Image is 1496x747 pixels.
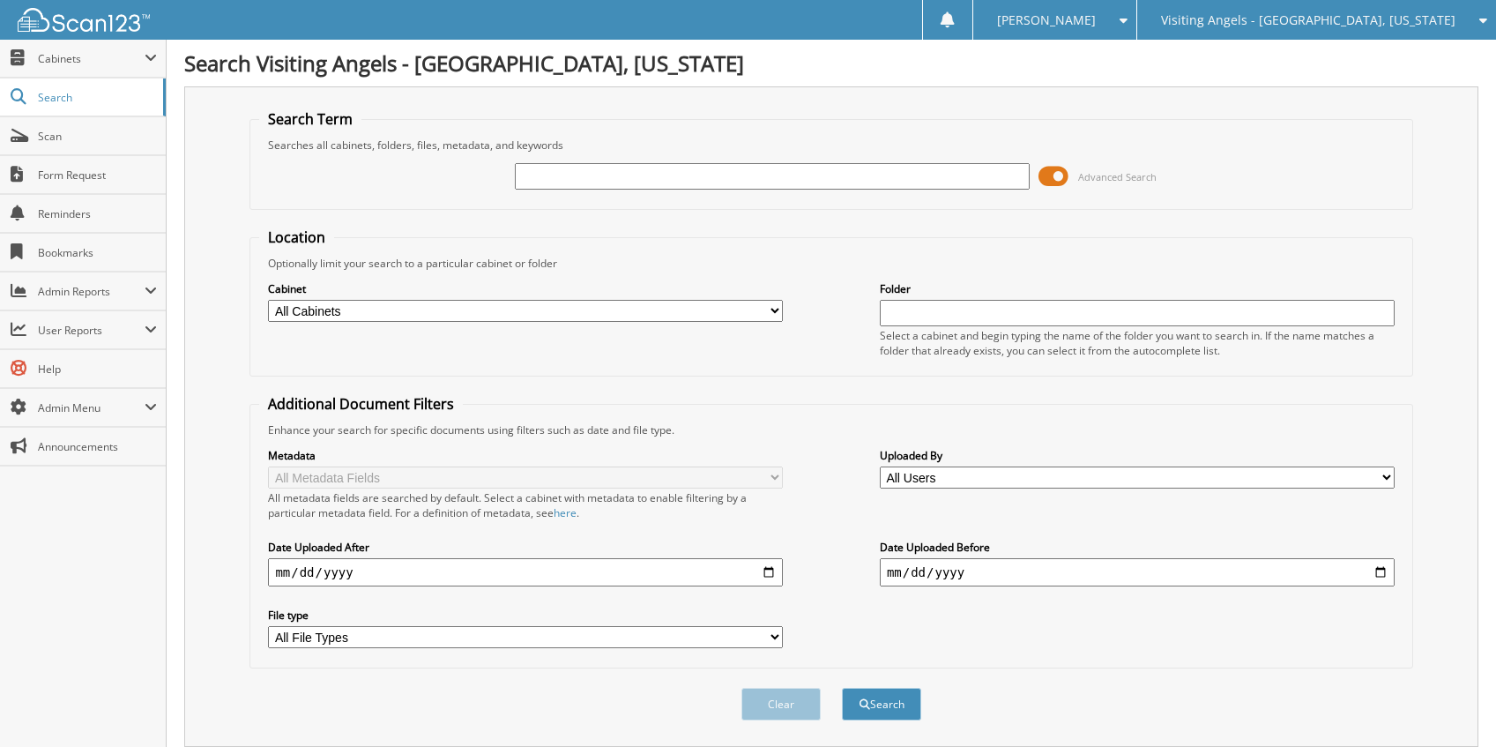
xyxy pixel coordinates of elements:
[1408,662,1496,747] iframe: Chat Widget
[38,206,157,221] span: Reminders
[1161,15,1455,26] span: Visiting Angels - [GEOGRAPHIC_DATA], [US_STATE]
[38,362,157,377] span: Help
[880,558,1395,586] input: end
[741,688,821,721] button: Clear
[38,90,154,105] span: Search
[38,245,157,260] span: Bookmarks
[842,688,921,721] button: Search
[259,422,1403,437] div: Enhance your search for specific documents using filters such as date and file type.
[259,138,1403,153] div: Searches all cabinets, folders, files, metadata, and keywords
[268,490,783,520] div: All metadata fields are searched by default. Select a cabinet with metadata to enable filtering b...
[38,129,157,144] span: Scan
[880,281,1395,296] label: Folder
[38,439,157,454] span: Announcements
[268,540,783,555] label: Date Uploaded After
[880,540,1395,555] label: Date Uploaded Before
[554,505,577,520] a: here
[268,558,783,586] input: start
[18,8,150,32] img: scan123-logo-white.svg
[38,284,145,299] span: Admin Reports
[268,448,783,463] label: Metadata
[184,49,1478,78] h1: Search Visiting Angels - [GEOGRAPHIC_DATA], [US_STATE]
[38,400,145,415] span: Admin Menu
[259,256,1403,271] div: Optionally limit your search to a particular cabinet or folder
[38,168,157,183] span: Form Request
[997,15,1096,26] span: [PERSON_NAME]
[1078,170,1157,183] span: Advanced Search
[259,109,361,129] legend: Search Term
[268,281,783,296] label: Cabinet
[38,323,145,338] span: User Reports
[268,608,783,623] label: File type
[259,228,334,247] legend: Location
[259,394,463,414] legend: Additional Document Filters
[38,51,145,66] span: Cabinets
[880,448,1395,463] label: Uploaded By
[880,328,1395,358] div: Select a cabinet and begin typing the name of the folder you want to search in. If the name match...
